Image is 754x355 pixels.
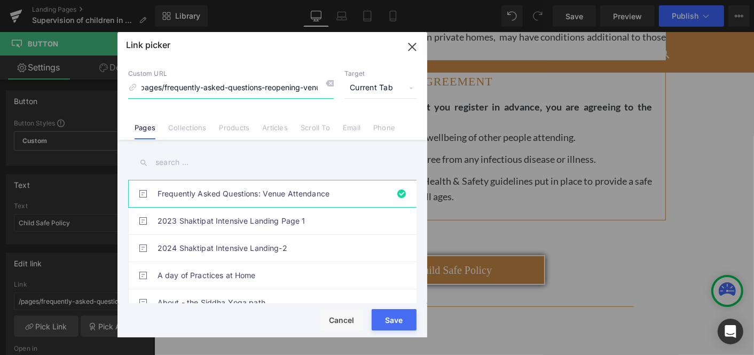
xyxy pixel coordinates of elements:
a: About - the Siddha Yoga path [158,289,392,316]
span: Child Safe Policy [262,232,337,244]
a: Collections [168,123,206,139]
a: A day of Practices at Home [158,262,392,289]
a: Email [343,123,360,139]
a: Scroll To [301,123,330,139]
input: search ... [128,151,417,175]
span: Current Tab [344,78,417,98]
a: 2023 Shaktipat Intensive Landing Page 1 [158,208,392,234]
input: https://gempages.net [128,78,334,98]
div: Open Intercom Messenger [718,319,743,344]
a: Articles [262,123,288,139]
a: Frequently Asked Questions: Venue Attendance [158,180,392,207]
span: I will respect the sacred space and the wellbeing of other people attending. [115,99,421,111]
h2: AGREEMENT [182,43,418,57]
button: Save [372,309,417,330]
p: Custom URL [128,69,334,78]
b: By attending an event, whether or not you register in advance, you are agreeing to the following ... [102,69,498,96]
a: Pages [135,123,155,139]
li: I confirm that I am in good health and free from any infectious disease or illness. [102,120,498,135]
p: Link picker [126,40,170,50]
i: Policy reviewed [DATE] [88,206,172,216]
a: Products [219,123,249,139]
p: Target [344,69,417,78]
li: I will follow the Child-safe and Work Health & Safety guidelines put in place to provide a safe a... [102,141,498,172]
a: Phone [373,123,395,139]
a: Child Safe Policy [209,223,391,253]
a: 2024 Shaktipat Intensive Landing-2 [158,235,392,262]
button: Cancel [320,309,363,330]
